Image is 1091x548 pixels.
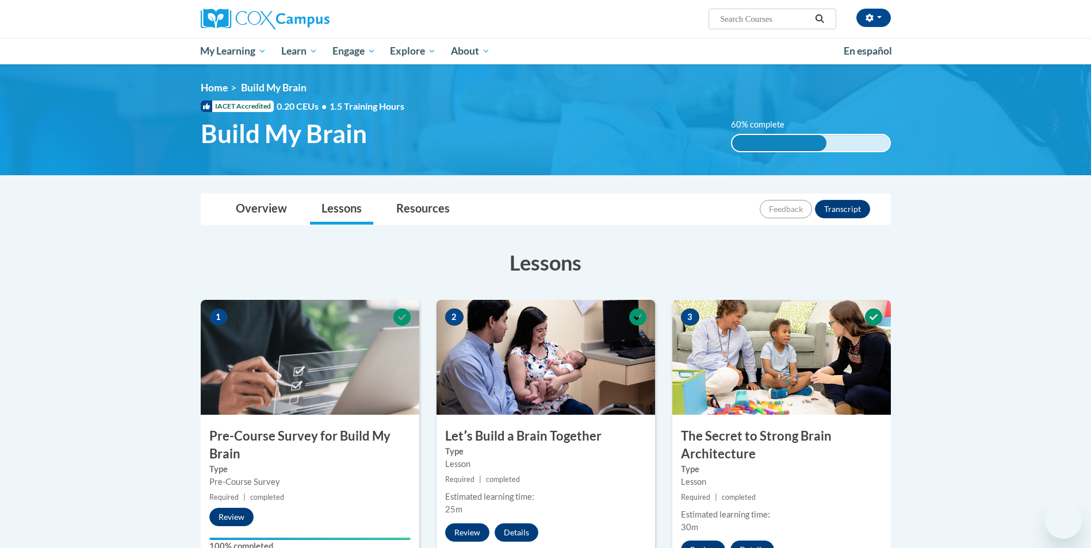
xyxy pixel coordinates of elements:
[731,118,797,131] label: 60% complete
[310,194,373,225] a: Lessons
[390,44,436,58] span: Explore
[445,523,489,542] button: Review
[200,44,266,58] span: My Learning
[321,101,327,111] span: •
[681,476,882,488] div: Lesson
[715,493,717,501] span: |
[1045,502,1082,539] iframe: Button to launch messaging window
[451,44,490,58] span: About
[209,508,254,526] button: Review
[445,445,646,458] label: Type
[193,38,274,64] a: My Learning
[382,38,443,64] a: Explore
[385,194,461,225] a: Resources
[672,300,891,415] img: Course Image
[445,458,646,470] div: Lesson
[445,504,462,514] span: 25m
[681,522,698,532] span: 30m
[495,523,538,542] button: Details
[479,475,481,484] span: |
[836,39,899,63] a: En español
[274,38,325,64] a: Learn
[486,475,520,484] span: completed
[681,493,710,501] span: Required
[325,38,383,64] a: Engage
[445,475,474,484] span: Required
[844,45,892,57] span: En español
[201,9,419,29] a: Cox Campus
[241,82,307,94] span: Build My Brain
[332,44,376,58] span: Engage
[201,300,419,415] img: Course Image
[719,12,811,26] input: Search Courses
[811,12,828,26] button: Search
[201,427,419,463] h3: Pre-Course Survey for Build My Brain
[243,493,246,501] span: |
[732,135,826,151] div: 60% complete
[209,476,411,488] div: Pre-Course Survey
[437,427,655,445] h3: Letʹs Build a Brain Together
[856,9,891,27] button: Account Settings
[722,493,756,501] span: completed
[672,427,891,463] h3: The Secret to Strong Brain Architecture
[445,491,646,503] div: Estimated learning time:
[445,308,464,326] span: 2
[201,118,367,149] span: Build My Brain
[209,493,239,501] span: Required
[209,463,411,476] label: Type
[815,200,870,218] button: Transcript
[443,38,497,64] a: About
[681,308,699,326] span: 3
[224,194,298,225] a: Overview
[681,463,882,476] label: Type
[209,308,228,326] span: 1
[201,9,330,29] img: Cox Campus
[437,300,655,415] img: Course Image
[201,248,891,277] h3: Lessons
[183,38,908,64] div: Main menu
[281,44,317,58] span: Learn
[277,100,330,113] span: 0.20 CEUs
[250,493,284,501] span: completed
[209,538,411,540] div: Your progress
[760,200,812,218] button: Feedback
[201,101,274,112] span: IACET Accredited
[201,82,228,94] a: Home
[681,508,882,521] div: Estimated learning time:
[330,101,404,111] span: 1.5 Training Hours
